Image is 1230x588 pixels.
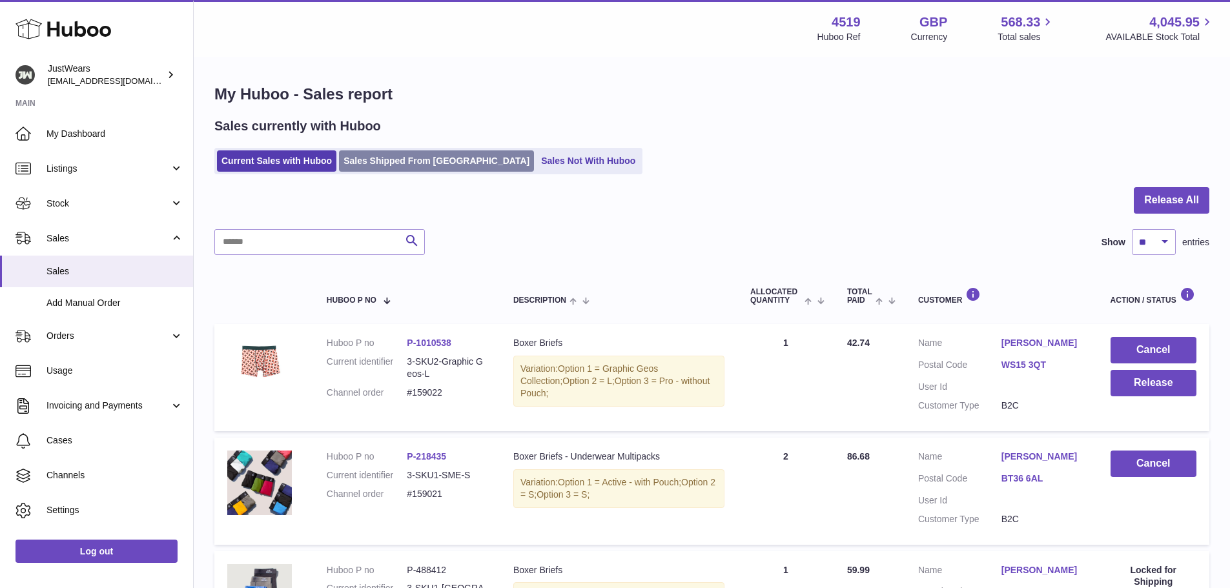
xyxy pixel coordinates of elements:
span: Invoicing and Payments [46,400,170,412]
span: 86.68 [847,451,870,461]
button: Release [1111,370,1196,396]
span: 42.74 [847,338,870,348]
a: 4,045.95 AVAILABLE Stock Total [1105,14,1215,43]
dd: B2C [1001,400,1085,412]
dt: Name [918,337,1001,352]
dd: B2C [1001,513,1085,525]
a: 568.33 Total sales [998,14,1055,43]
span: 568.33 [1001,14,1040,31]
a: [PERSON_NAME] [1001,564,1085,576]
div: Huboo Ref [817,31,861,43]
span: 59.99 [847,565,870,575]
span: My Dashboard [46,128,183,140]
span: entries [1182,236,1209,248]
h1: My Huboo - Sales report [214,84,1209,105]
h2: Sales currently with Huboo [214,117,381,135]
span: 4,045.95 [1149,14,1200,31]
div: Variation: [513,469,724,508]
a: WS15 3QT [1001,359,1085,371]
a: Sales Shipped From [GEOGRAPHIC_DATA] [339,150,534,172]
div: Action / Status [1111,287,1196,305]
dd: 3-SKU1-SME-S [407,469,487,482]
dd: #159021 [407,488,487,500]
a: [PERSON_NAME] [1001,337,1085,349]
dd: 3-SKU2-Graphic Geos-L [407,356,487,380]
dt: User Id [918,381,1001,393]
span: Sales [46,265,183,278]
span: Huboo P no [327,296,376,305]
button: Cancel [1111,451,1196,477]
img: internalAdmin-4519@internal.huboo.com [15,65,35,85]
div: Boxer Briefs - Underwear Multipacks [513,451,724,463]
dt: Current identifier [327,469,407,482]
span: Settings [46,504,183,516]
a: P-218435 [407,451,446,461]
dt: Huboo P no [327,337,407,349]
dt: Channel order [327,488,407,500]
td: 1 [737,324,834,431]
span: Option 3 = Pro - without Pouch; [520,376,710,398]
span: Listings [46,163,170,175]
span: Option 1 = Active - with Pouch; [558,477,681,487]
span: Option 3 = S; [537,489,589,500]
dt: Postal Code [918,359,1001,374]
td: 2 [737,438,834,545]
dt: Customer Type [918,400,1001,412]
dt: Huboo P no [327,564,407,576]
span: AVAILABLE Stock Total [1105,31,1215,43]
span: Orders [46,330,170,342]
span: Channels [46,469,183,482]
div: Currency [911,31,948,43]
a: BT36 6AL [1001,472,1085,485]
dt: Name [918,451,1001,466]
span: ALLOCATED Quantity [750,288,801,305]
strong: 4519 [832,14,861,31]
div: Boxer Briefs [513,564,724,576]
span: Usage [46,365,183,377]
div: Customer [918,287,1085,305]
dt: Huboo P no [327,451,407,463]
dd: #159022 [407,387,487,399]
span: Total sales [998,31,1055,43]
img: 45191726759854.JPG [227,337,292,380]
a: P-1010538 [407,338,451,348]
span: Option 1 = Graphic Geos Collection; [520,363,658,386]
dt: Name [918,564,1001,580]
dt: Customer Type [918,513,1001,525]
img: 45191626277713.jpg [227,451,292,515]
span: Total paid [847,288,872,305]
span: Option 2 = L; [562,376,615,386]
dt: Postal Code [918,472,1001,488]
span: Option 2 = S; [520,477,715,500]
span: Add Manual Order [46,297,183,309]
dd: P-488412 [407,564,487,576]
label: Show [1102,236,1125,248]
span: Cases [46,434,183,447]
span: Sales [46,232,170,245]
div: JustWears [48,63,164,87]
span: Description [513,296,566,305]
a: Current Sales with Huboo [217,150,336,172]
strong: GBP [919,14,947,31]
div: Variation: [513,356,724,407]
a: Sales Not With Huboo [537,150,640,172]
a: [PERSON_NAME] [1001,451,1085,463]
dt: User Id [918,494,1001,507]
dt: Channel order [327,387,407,399]
button: Release All [1134,187,1209,214]
span: [EMAIL_ADDRESS][DOMAIN_NAME] [48,76,190,86]
button: Cancel [1111,337,1196,363]
dt: Current identifier [327,356,407,380]
span: Stock [46,198,170,210]
div: Boxer Briefs [513,337,724,349]
a: Log out [15,540,178,563]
